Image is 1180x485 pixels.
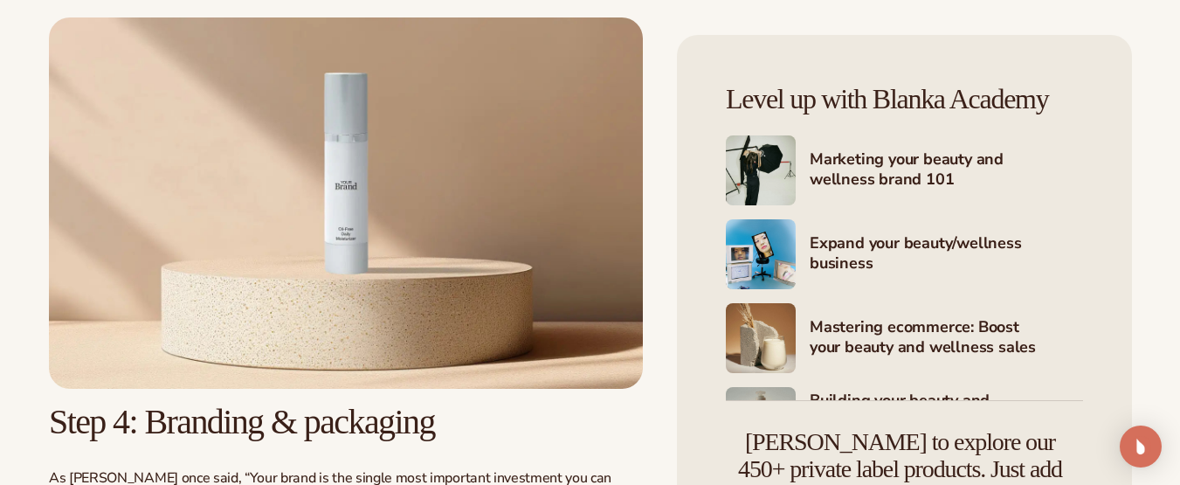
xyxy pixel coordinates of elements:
h4: Mastering ecommerce: Boost your beauty and wellness sales [810,317,1083,360]
h4: Marketing your beauty and wellness brand 101 [810,149,1083,192]
h4: Expand your beauty/wellness business [810,233,1083,276]
a: Shopify Image 6 Expand your beauty/wellness business [726,219,1083,289]
img: Shopify Image 7 [726,303,796,373]
h4: Level up with Blanka Academy [726,84,1083,114]
a: Shopify Image 5 Marketing your beauty and wellness brand 101 [726,135,1083,205]
a: Shopify Image 7 Mastering ecommerce: Boost your beauty and wellness sales [726,303,1083,373]
h4: Building your beauty and wellness brand with [PERSON_NAME] [810,391,1083,454]
a: Shopify Image 8 Building your beauty and wellness brand with [PERSON_NAME] [726,387,1083,457]
img: Shopify Image 8 [726,387,796,457]
img: Shopify Image 5 [726,135,796,205]
a: Hundreds of North-American beauty and skin care products to choose from [49,17,643,389]
img: Shopify Image 6 [726,219,796,289]
img: Skincare product on pedestal made by Blanka [49,17,643,389]
div: Open Intercom Messenger [1120,426,1162,468]
span: Step 4: Branding & packaging [49,402,435,441]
